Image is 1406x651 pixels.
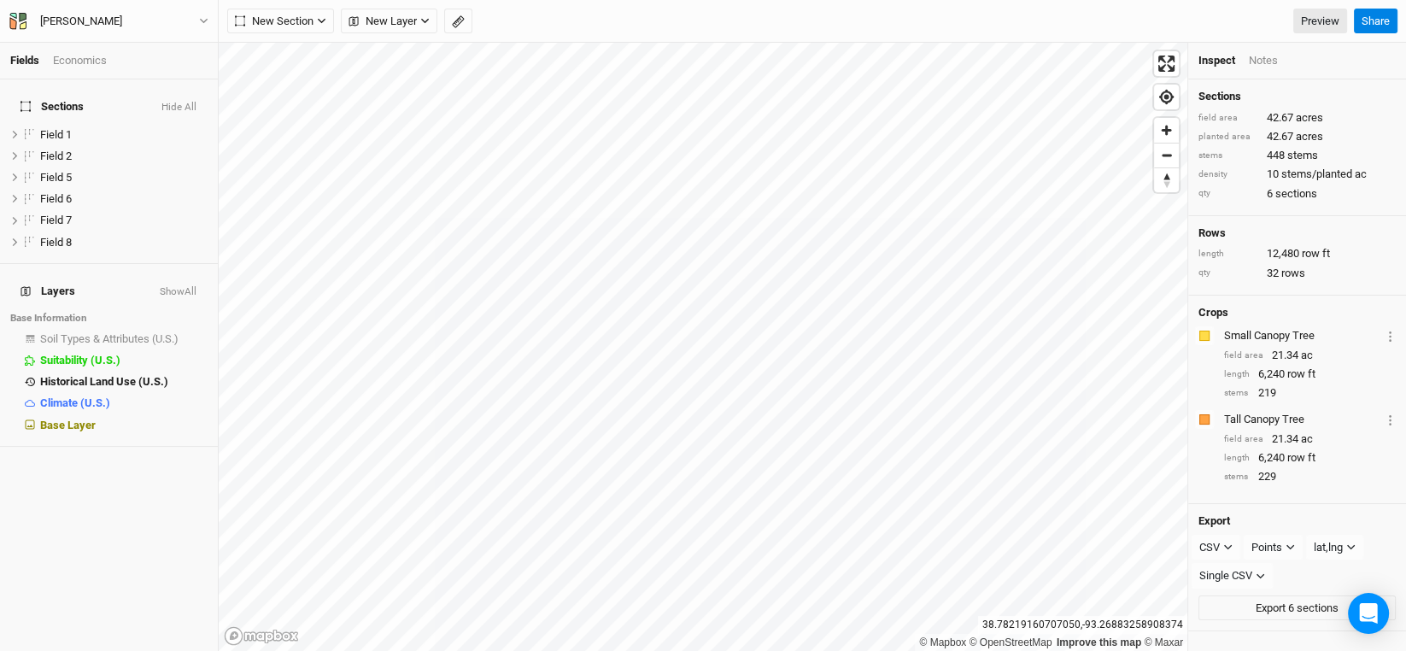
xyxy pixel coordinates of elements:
[1224,469,1396,484] div: 229
[161,102,197,114] button: Hide All
[40,150,208,163] div: Field 2
[1385,325,1396,345] button: Crop Usage
[1154,85,1179,109] button: Find my location
[919,636,966,648] a: Mapbox
[1224,328,1381,343] div: Small Canopy Tree
[1154,167,1179,192] button: Reset bearing to north
[1224,433,1263,446] div: field area
[1154,143,1179,167] button: Zoom out
[1057,636,1141,648] a: Improve this map
[1192,535,1240,560] button: CSV
[1192,563,1273,589] button: Single CSV
[21,284,75,298] span: Layers
[40,128,72,141] span: Field 1
[1301,348,1313,363] span: ac
[227,9,334,34] button: New Section
[1224,348,1396,363] div: 21.34
[1302,246,1330,261] span: row ft
[1224,387,1250,400] div: stems
[1224,431,1396,447] div: 21.34
[1198,514,1396,528] h4: Export
[1199,539,1220,556] div: CSV
[219,43,1187,651] canvas: Map
[40,236,208,249] div: Field 8
[40,375,208,389] div: Historical Land Use (U.S.)
[235,13,313,30] span: New Section
[1154,168,1179,192] span: Reset bearing to north
[444,9,472,34] button: Shortcut: M
[1198,148,1396,163] div: 448
[1198,306,1228,320] h4: Crops
[1306,535,1363,560] button: lat,lng
[1198,110,1396,126] div: 42.67
[1198,187,1258,200] div: qty
[1154,51,1179,76] button: Enter fullscreen
[349,13,417,30] span: New Layer
[1198,186,1396,202] div: 6
[224,626,299,646] a: Mapbox logo
[1224,412,1381,427] div: Tall Canopy Tree
[1224,452,1250,465] div: length
[1224,385,1396,401] div: 219
[1296,110,1323,126] span: acres
[1198,167,1396,182] div: 10
[53,53,107,68] div: Economics
[10,54,39,67] a: Fields
[970,636,1052,648] a: OpenStreetMap
[1385,409,1396,429] button: Crop Usage
[40,419,208,432] div: Base Layer
[40,128,208,142] div: Field 1
[40,192,72,205] span: Field 6
[40,192,208,206] div: Field 6
[1154,118,1179,143] button: Zoom in
[40,214,208,227] div: Field 7
[159,286,197,298] button: ShowAll
[40,236,72,249] span: Field 8
[1198,168,1258,181] div: density
[1199,567,1252,584] div: Single CSV
[1224,368,1250,381] div: length
[40,171,72,184] span: Field 5
[1287,367,1315,382] span: row ft
[40,375,168,388] span: Historical Land Use (U.S.)
[1296,129,1323,144] span: acres
[1198,267,1258,279] div: qty
[1198,595,1396,621] button: Export 6 sections
[1287,450,1315,466] span: row ft
[9,12,209,31] button: [PERSON_NAME]
[1281,167,1367,182] span: stems/planted ac
[1251,539,1282,556] div: Points
[1198,226,1396,240] h4: Rows
[1354,9,1397,34] button: Share
[40,419,96,431] span: Base Layer
[40,396,110,409] span: Climate (U.S.)
[40,13,122,30] div: [PERSON_NAME]
[1224,367,1396,382] div: 6,240
[1244,535,1303,560] button: Points
[40,171,208,185] div: Field 5
[40,332,208,346] div: Soil Types & Attributes (U.S.)
[1224,349,1263,362] div: field area
[21,100,84,114] span: Sections
[1275,186,1317,202] span: sections
[40,396,208,410] div: Climate (U.S.)
[1348,593,1389,634] div: Open Intercom Messenger
[1198,131,1258,144] div: planted area
[40,354,120,367] span: Suitability (U.S.)
[341,9,437,34] button: New Layer
[1281,266,1305,281] span: rows
[1198,266,1396,281] div: 32
[40,214,72,226] span: Field 7
[978,616,1187,634] div: 38.78219160707050 , -93.26883258908374
[1314,539,1343,556] div: lat,lng
[1198,90,1396,103] h4: Sections
[40,150,72,162] span: Field 2
[1198,150,1258,162] div: stems
[1301,431,1313,447] span: ac
[1198,53,1235,68] div: Inspect
[1198,112,1258,125] div: field area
